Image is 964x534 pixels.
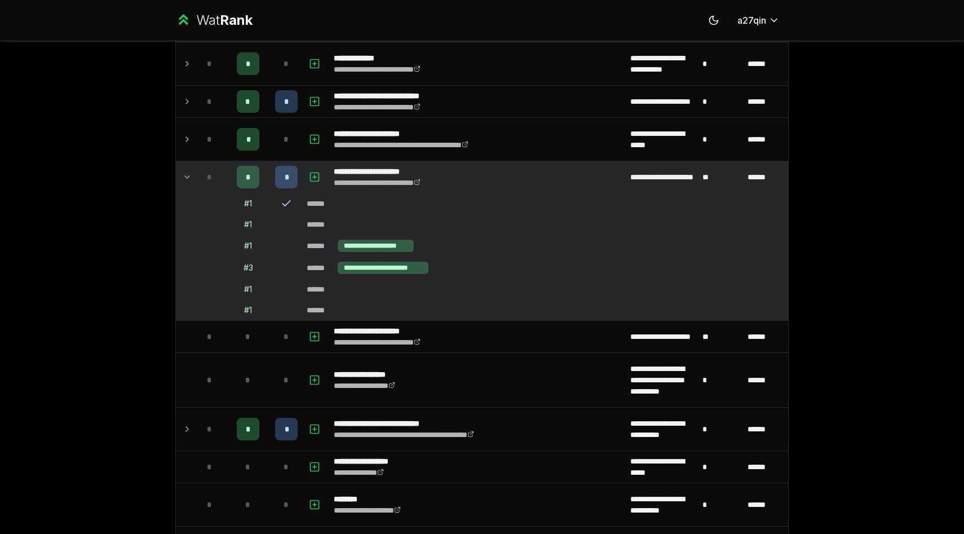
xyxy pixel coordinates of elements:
[244,284,252,295] div: # 1
[244,240,252,251] div: # 1
[196,11,253,29] div: Wat
[244,198,252,209] div: # 1
[728,10,789,30] button: a27qin
[175,11,253,29] a: WatRank
[244,219,252,230] div: # 1
[244,304,252,316] div: # 1
[244,262,253,273] div: # 3
[220,12,253,28] span: Rank
[737,14,766,27] span: a27qin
